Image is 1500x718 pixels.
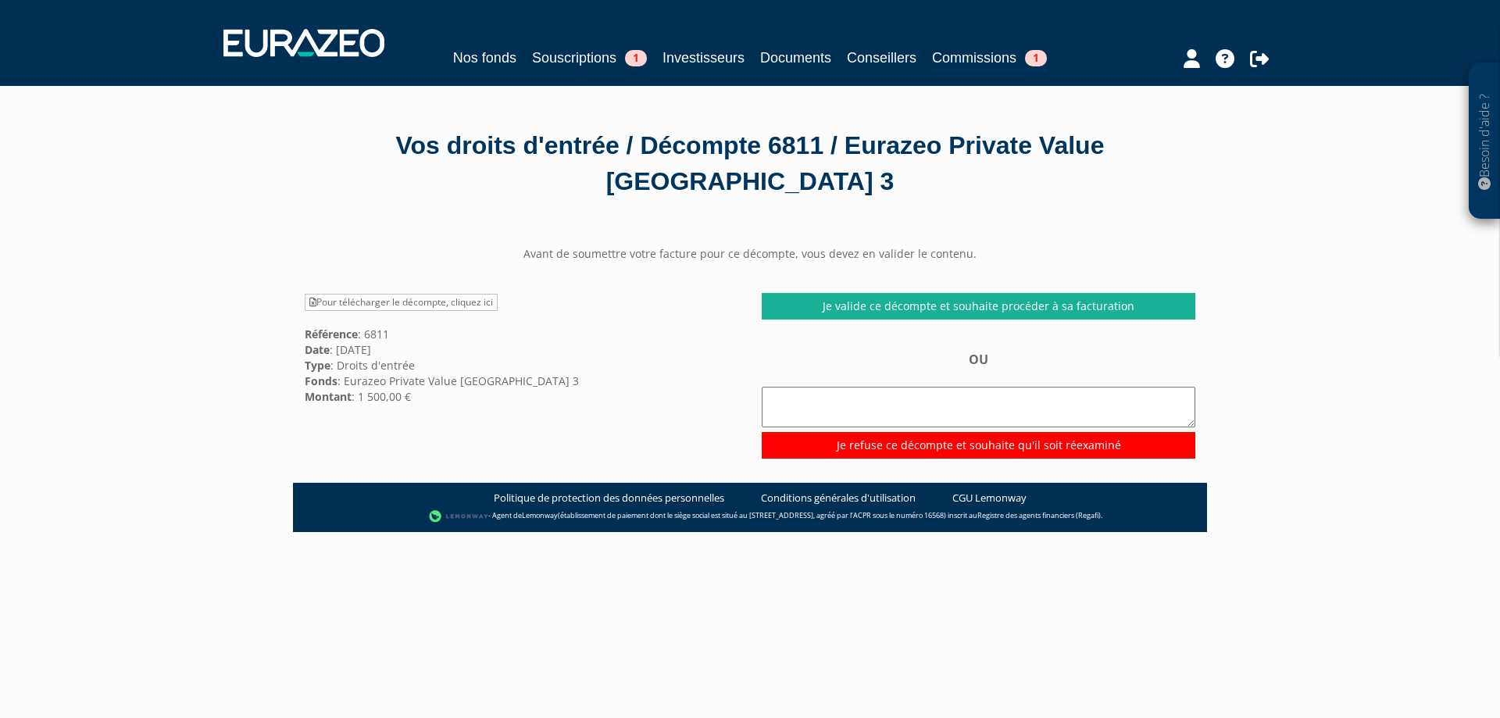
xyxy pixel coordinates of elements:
[453,47,516,69] a: Nos fonds
[932,47,1047,71] a: Commissions1
[847,47,916,69] a: Conseillers
[293,293,750,404] div: : 6811 : [DATE] : Droits d'entrée : Eurazeo Private Value [GEOGRAPHIC_DATA] 3 : 1 500,00 €
[522,510,558,520] a: Lemonway
[305,294,498,311] a: Pour télécharger le décompte, cliquez ici
[494,491,724,505] a: Politique de protection des données personnelles
[1025,50,1047,66] span: 1
[762,293,1195,320] a: Je valide ce décompte et souhaite procéder à sa facturation
[293,246,1207,262] center: Avant de soumettre votre facture pour ce décompte, vous devez en valider le contenu.
[305,389,352,404] strong: Montant
[305,373,337,388] strong: Fonds
[760,47,831,69] a: Documents
[305,358,330,373] strong: Type
[762,351,1195,458] div: OU
[305,327,358,341] strong: Référence
[977,510,1101,520] a: Registre des agents financiers (Regafi)
[223,29,384,57] img: 1732889491-logotype_eurazeo_blanc_rvb.png
[305,342,330,357] strong: Date
[761,491,916,505] a: Conditions générales d'utilisation
[309,509,1191,524] div: - Agent de (établissement de paiement dont le siège social est situé au [STREET_ADDRESS], agréé p...
[532,47,647,69] a: Souscriptions1
[762,432,1195,459] input: Je refuse ce décompte et souhaite qu'il soit réexaminé
[305,128,1195,199] div: Vos droits d'entrée / Décompte 6811 / Eurazeo Private Value [GEOGRAPHIC_DATA] 3
[429,509,489,524] img: logo-lemonway.png
[1476,71,1494,212] p: Besoin d'aide ?
[625,50,647,66] span: 1
[952,491,1027,505] a: CGU Lemonway
[662,47,745,69] a: Investisseurs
